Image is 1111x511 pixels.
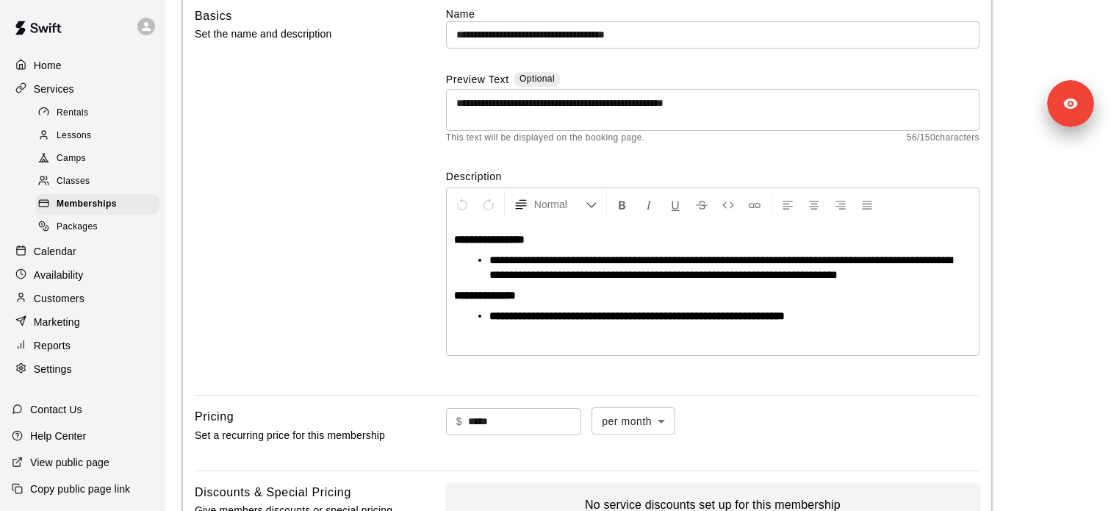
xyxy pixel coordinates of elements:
span: Normal [534,197,586,212]
button: Format Bold [610,191,635,218]
span: Packages [57,220,98,235]
p: Home [34,58,62,73]
div: Camps [35,149,159,169]
a: Rentals [35,101,165,124]
h6: Discounts & Special Pricing [195,483,351,502]
button: Insert Code [716,191,741,218]
label: Description [446,169,979,184]
span: Memberships [57,197,117,212]
a: Marketing [12,311,154,333]
a: Customers [12,287,154,310]
a: Lessons [35,124,165,147]
button: Undo [450,191,475,218]
label: Name [446,7,979,21]
div: Memberships [35,194,159,215]
h6: Pricing [195,407,234,426]
a: Calendar [12,240,154,262]
span: This text will be displayed on the booking page. [446,131,645,146]
p: View public page [30,455,109,470]
a: Settings [12,358,154,380]
p: Set the name and description [195,25,399,43]
span: Rentals [57,106,89,121]
div: per month [592,407,675,435]
p: Availability [34,268,84,282]
a: Services [12,78,154,100]
button: Center Align [802,191,827,218]
a: Classes [35,171,165,193]
span: Camps [57,151,86,166]
p: Customers [34,291,85,306]
button: Justify Align [855,191,880,218]
button: Left Align [775,191,800,218]
p: Services [34,82,74,96]
a: Memberships [35,193,165,216]
a: Home [12,54,154,76]
div: Lessons [35,126,159,146]
p: Marketing [34,315,80,329]
span: Classes [57,174,90,189]
button: Right Align [828,191,853,218]
h6: Basics [195,7,232,26]
a: Camps [35,148,165,171]
span: Lessons [57,129,92,143]
span: 56 / 150 characters [907,131,979,146]
button: Format Strikethrough [689,191,714,218]
label: Preview Text [446,72,509,89]
p: Help Center [30,429,86,443]
a: Availability [12,264,154,286]
div: Rentals [35,103,159,124]
button: Format Underline [663,191,688,218]
button: Format Italics [636,191,661,218]
p: $ [456,414,462,429]
button: Formatting Options [508,191,603,218]
div: Packages [35,217,159,237]
p: Settings [34,362,72,376]
p: Set a recurring price for this membership [195,426,399,445]
p: Copy public page link [30,482,130,496]
a: Reports [12,335,154,357]
button: Insert Link [742,191,767,218]
p: Calendar [34,244,76,259]
div: Classes [35,171,159,192]
span: Optional [519,74,555,84]
button: Redo [476,191,501,218]
a: Packages [35,216,165,239]
p: Reports [34,338,71,353]
p: Contact Us [30,402,82,417]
